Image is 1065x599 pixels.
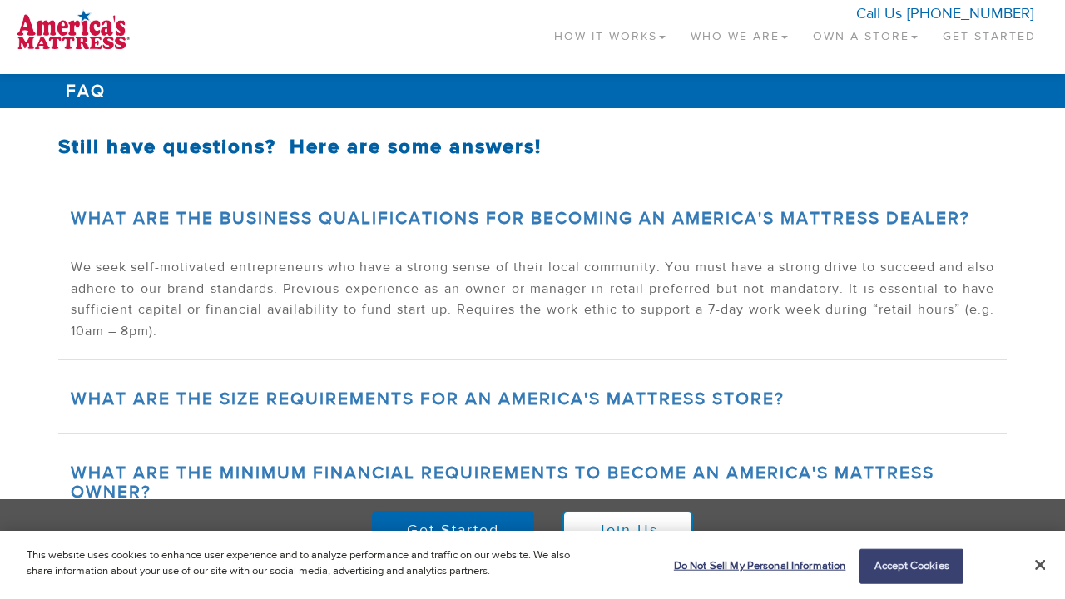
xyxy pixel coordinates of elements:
img: logo [17,8,130,50]
a: What are the minimum financial requirements to become an America's Mattress Owner? [71,462,934,503]
a: How It Works [542,8,678,57]
a: Get Started [372,511,534,551]
span: Call Us [856,4,902,23]
button: Close [1035,557,1045,572]
a: [PHONE_NUMBER] [907,4,1033,23]
a: Who We Are [678,8,800,57]
a: Get Started [930,8,1048,57]
a: What are the size requirements for an America's Mattress store? [71,388,785,410]
p: Still have questions? Here are some answers! [58,133,1007,161]
a: Join Us [562,511,693,551]
button: Do Not Sell My Personal Information [666,550,846,583]
h1: FAQ [58,74,1007,108]
p: This website uses cookies to enhance user experience and to analyze performance and traffic on ou... [27,547,586,580]
a: What are the business qualifications for becoming an America's Mattress Dealer? [71,207,970,230]
p: We seek self-motivated entrepreneurs who have a strong sense of their local community. You must h... [71,257,994,342]
button: Accept Cookies [859,549,963,584]
a: Own a Store [800,8,930,57]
